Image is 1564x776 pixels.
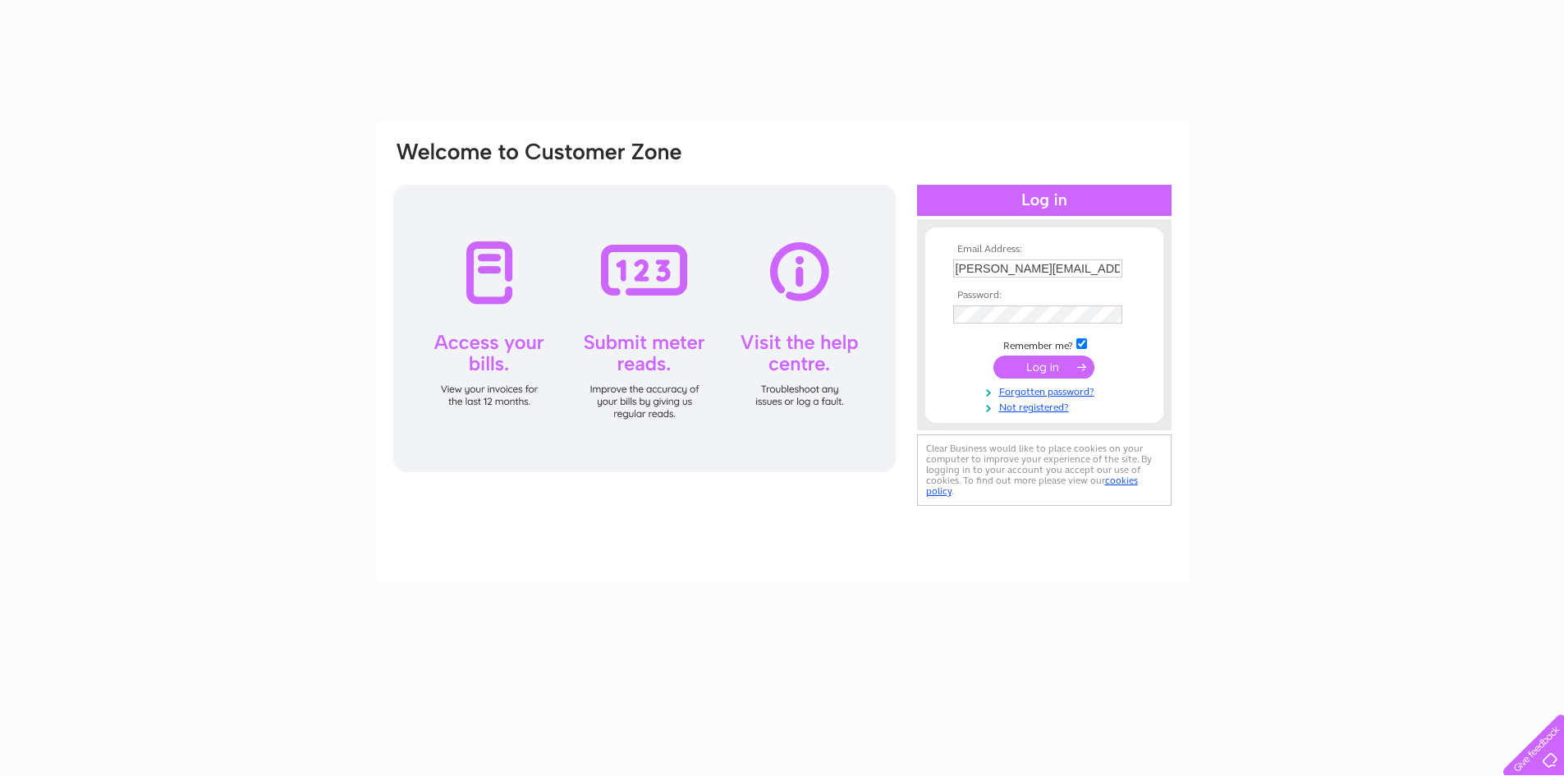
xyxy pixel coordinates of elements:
a: Not registered? [953,398,1140,414]
input: Submit [993,356,1094,379]
a: Forgotten password? [953,383,1140,398]
a: cookies policy [926,475,1138,497]
th: Email Address: [949,244,1140,255]
td: Remember me? [949,336,1140,352]
div: Clear Business would like to place cookies on your computer to improve your experience of the sit... [917,434,1172,506]
th: Password: [949,290,1140,301]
